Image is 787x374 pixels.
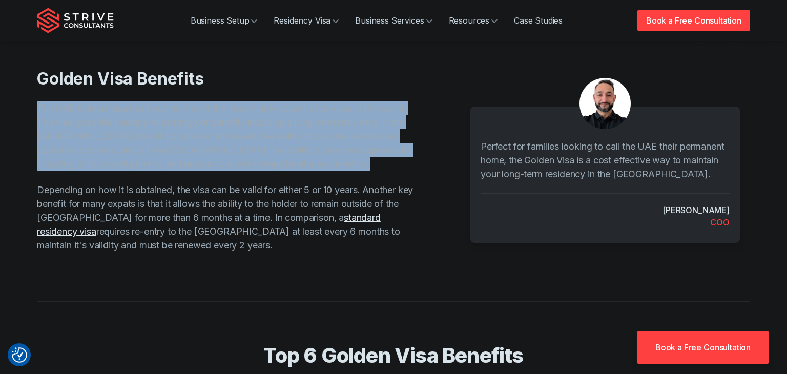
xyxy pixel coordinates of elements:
a: Resources [441,10,506,31]
a: Book a Free Consultation [637,10,750,31]
cite: [PERSON_NAME] [662,204,730,216]
h2: Golden Visa Benefits [37,69,415,89]
a: Residency Visa [265,10,347,31]
div: COO [710,216,730,228]
h2: Top 6 Golden Visa Benefits [66,343,721,368]
a: Case Studies [506,10,571,31]
a: Business Setup [182,10,266,31]
p: Depending on how it is obtained, the visa can be valid for either 5 or 10 years. Another key bene... [37,183,415,252]
a: Book a Free Consultation [637,331,769,364]
p: Perfect for families looking to call the UAE their permanent home, the Golden Visa is a cost effe... [481,139,730,181]
p: The UAE Golden Visa has become one of the most highly sought after visas in the world. The visa g... [37,101,415,171]
img: Strive Consultants [37,8,114,33]
button: Consent Preferences [12,347,27,363]
img: Revisit consent button [12,347,27,363]
img: aDXDSydWJ-7kSlbU_Untitleddesign-75-.png [579,78,631,129]
a: Business Services [347,10,440,31]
